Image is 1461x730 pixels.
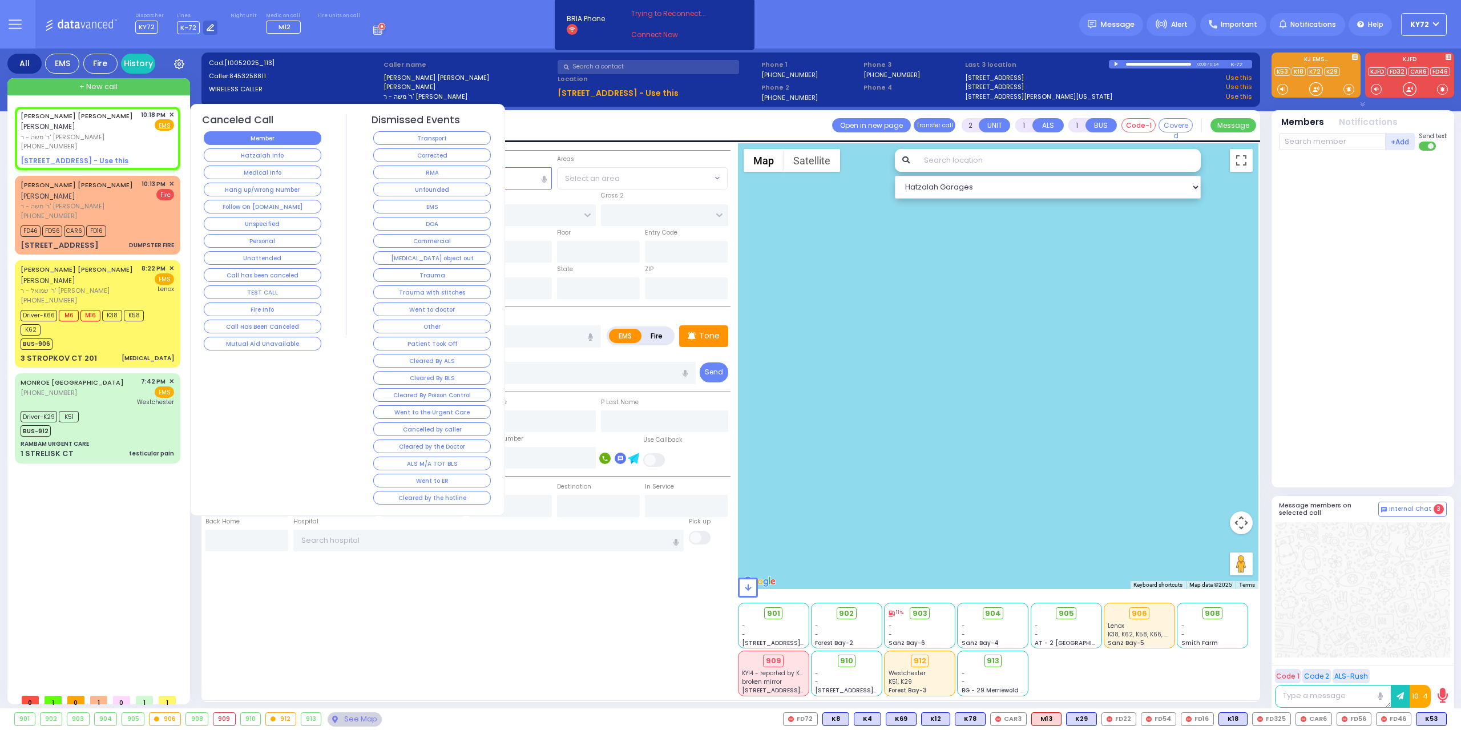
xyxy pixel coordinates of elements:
div: 906 [150,713,181,725]
label: Turn off text [1419,140,1437,152]
span: Westchester [137,398,174,406]
label: Caller: [209,71,380,81]
span: Forest Bay-3 [889,686,927,695]
button: Code 2 [1302,669,1331,683]
span: Important [1221,19,1257,30]
button: Commercial [373,234,491,248]
button: [MEDICAL_DATA] object out [373,251,491,265]
span: ✕ [169,264,174,273]
div: 902 [41,713,62,725]
label: Caller name [384,60,554,70]
span: [STREET_ADDRESS][PERSON_NAME] [815,686,923,695]
label: Cross 2 [601,191,624,200]
span: - [962,622,965,630]
span: - [889,630,892,639]
button: Went to the Urgent Care [373,405,491,419]
span: - [1181,622,1185,630]
span: KY14 - reported by K90 [742,669,808,677]
button: Patient Took Off [373,337,491,350]
div: [STREET_ADDRESS] [21,240,99,251]
span: ר' משה - ר' [PERSON_NAME] [21,201,138,211]
div: 11% [889,609,903,617]
button: Unfounded [373,183,491,196]
button: Notifications [1339,116,1398,129]
span: BUS-912 [21,425,51,437]
button: ALS [1032,118,1064,132]
span: Fire [156,189,174,200]
span: Send text [1419,132,1447,140]
label: Night unit [231,13,256,19]
label: Back Home [205,517,240,526]
h4: Dismissed Events [372,114,460,126]
span: [PERSON_NAME] [21,276,75,285]
button: Map camera controls [1230,511,1253,534]
div: 910 [241,713,261,725]
img: red-radio-icon.svg [995,716,1001,722]
span: - [962,630,965,639]
button: Cancelled by caller [373,422,491,436]
div: FD56 [1337,712,1371,726]
span: - [962,669,965,677]
label: Fire [641,329,673,343]
span: Driver-K66 [21,310,57,321]
span: [10052025_113] [224,58,275,67]
span: Lenox [1108,622,1124,630]
a: [STREET_ADDRESS] [965,82,1024,92]
span: 8:22 PM [142,264,166,273]
span: - [815,669,818,677]
span: BUS-906 [21,338,53,350]
button: DOA [373,217,491,231]
div: 906 [1129,607,1150,620]
div: CAR6 [1295,712,1332,726]
span: - [815,630,818,639]
span: [PHONE_NUMBER] [21,388,77,397]
span: K58 [124,310,144,321]
button: Internal Chat 3 [1378,502,1447,517]
button: Hang up/Wrong Number [204,183,321,196]
button: Went to ER [373,474,491,487]
span: 901 [767,608,780,619]
button: Medical Info [204,166,321,179]
img: red-radio-icon.svg [1146,716,1152,722]
span: 10:13 PM [142,180,166,188]
button: Code 1 [1275,669,1301,683]
div: M13 [1031,712,1062,726]
button: Follow On [DOMAIN_NAME] [204,200,321,213]
span: Lenox [158,285,174,293]
img: red-radio-icon.svg [1342,716,1347,722]
span: K51, K29 [889,677,912,686]
input: Search location [917,149,1201,172]
span: - [1035,630,1038,639]
a: Use this [1226,82,1252,92]
div: FD325 [1252,712,1291,726]
span: K-72 [177,21,200,34]
div: Fire [83,54,118,74]
button: Trauma [373,268,491,282]
span: Phone 3 [863,60,962,70]
span: [PERSON_NAME] [21,122,75,131]
a: Open in new page [832,118,911,132]
div: 909 [213,713,235,725]
div: 905 [122,713,144,725]
div: ALS [1031,712,1062,726]
span: [PHONE_NUMBER] [21,142,77,151]
img: red-radio-icon.svg [1381,716,1387,722]
span: ✕ [169,377,174,386]
button: Personal [204,234,321,248]
p: Tone [699,330,720,342]
div: 912 [911,655,929,667]
span: 1 [159,696,176,704]
div: 1 STRELISK CT [21,448,74,459]
a: Use this [1226,73,1252,83]
span: 10:18 PM [141,111,166,119]
div: [MEDICAL_DATA] [122,354,174,362]
img: red-radio-icon.svg [788,716,794,722]
span: 913 [987,655,999,667]
img: red-radio-icon.svg [1301,716,1306,722]
span: Westchester [889,669,926,677]
button: Toggle fullscreen view [1230,149,1253,172]
span: - [742,622,745,630]
button: 10-4 [1410,685,1431,708]
a: Use this [1226,92,1252,102]
button: +Add [1386,133,1415,150]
